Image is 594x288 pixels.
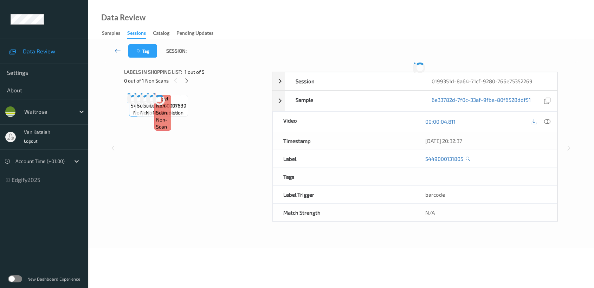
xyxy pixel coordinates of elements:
span: Session: [166,47,187,54]
div: Tags [273,168,415,185]
span: Labels in shopping list: [124,68,182,76]
div: Data Review [101,14,146,21]
div: Timestamp [273,132,415,150]
span: no-prediction [140,109,171,116]
div: [DATE] 20:32:37 [425,137,547,144]
a: 6e33782d-7f0c-33af-9fba-80f6528ddf51 [432,96,531,106]
div: Label [273,150,415,168]
div: Session0199351d-8a64-71cf-9280-766e75352269 [272,72,558,90]
div: Samples [102,30,120,38]
div: Video [273,112,415,132]
div: barcode [415,186,557,203]
a: Samples [102,28,127,38]
span: non-scan [156,116,169,130]
a: Sessions [127,28,153,39]
span: no-prediction [146,109,177,116]
div: N/A [415,204,557,221]
span: Label: Non-Scan [156,95,169,116]
div: Sample6e33782d-7f0c-33af-9fba-80f6528ddf51 [272,91,558,111]
div: Session [285,72,421,90]
a: 5449000131805 [425,155,463,162]
span: no-prediction [153,109,183,116]
div: Sample [285,91,421,111]
a: Catalog [153,28,176,38]
button: Tag [128,44,157,58]
span: 1 out of 5 [185,68,205,76]
div: Match Strength [273,204,415,221]
span: no-prediction [133,109,164,116]
a: 00:00:04.811 [425,118,456,125]
a: Pending Updates [176,28,220,38]
div: Catalog [153,30,169,38]
div: Pending Updates [176,30,213,38]
div: Label Trigger [273,186,415,203]
div: 0199351d-8a64-71cf-9280-766e75352269 [421,72,557,90]
div: Sessions [127,30,146,39]
div: 0 out of 1 Non Scans [124,76,267,85]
